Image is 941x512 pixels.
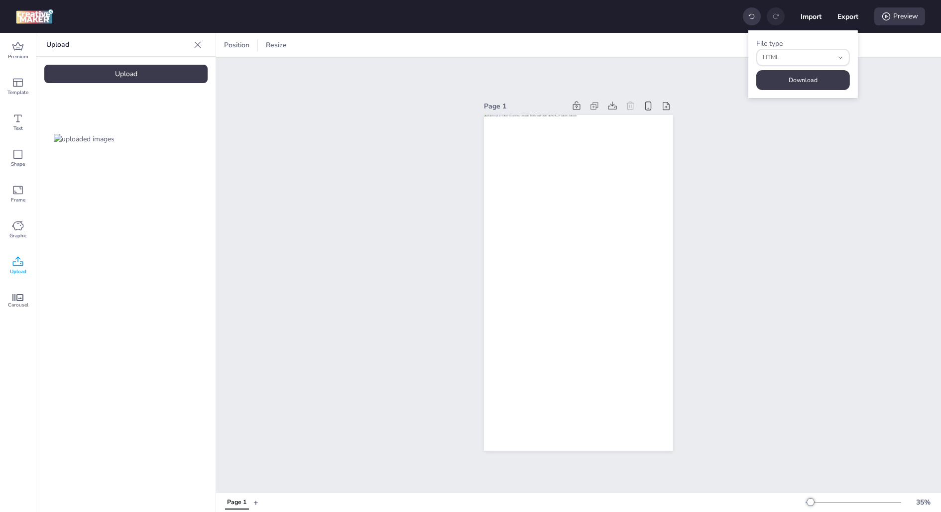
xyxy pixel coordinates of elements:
div: Page 1 [484,101,565,111]
span: Carousel [8,301,28,309]
button: Export [837,6,858,27]
button: Download [756,70,850,90]
div: Tabs [220,494,253,511]
span: Shape [11,160,25,168]
div: Page 1 [227,498,246,507]
img: logo Creative Maker [16,9,53,24]
span: Graphic [9,232,27,240]
span: Text [13,124,23,132]
span: Resize [264,40,289,50]
div: Preview [874,7,925,25]
button: Import [801,6,822,27]
span: Frame [11,196,25,204]
span: Premium [8,53,28,61]
button: + [253,494,258,511]
div: 35 % [911,497,935,508]
p: Upload [46,33,190,57]
label: File type [756,39,783,48]
span: HTML [763,53,833,62]
span: Position [222,40,251,50]
div: Upload [44,65,208,83]
img: uploaded images [54,134,115,144]
span: Template [7,89,28,97]
span: Upload [10,268,26,276]
button: fileType [756,49,850,66]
